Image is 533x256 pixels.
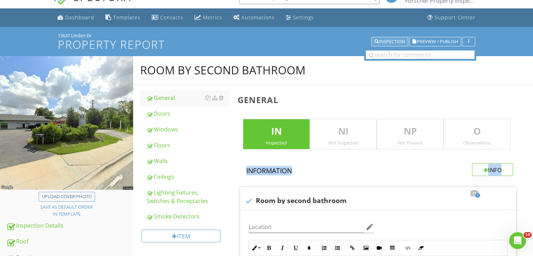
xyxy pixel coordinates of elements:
button: Italic (Ctrl+I) [275,241,289,255]
div: Observations [444,140,510,146]
a: Contacts [149,11,186,24]
div: Templates [113,14,141,21]
span: 1 [475,193,480,198]
div: Walls [146,157,229,165]
button: Code View [401,241,414,255]
div: Room By Second Bathroom [140,63,306,77]
div: Upload cover photo [42,193,92,200]
div: Info [472,163,513,176]
a: Metrics [192,11,225,24]
div: Windows [146,125,229,134]
a: Automations (Basic) [231,11,278,24]
div: Roof [6,237,133,246]
div: Lighting Fixtures, Switches & Receptacles [146,188,229,205]
div: Metrics [203,14,222,21]
button: Inspection [371,37,408,47]
div: Item [142,230,220,242]
p: IN [243,124,309,139]
button: Insert Video [372,241,385,255]
div: Not Present [377,140,443,146]
div: Save as default order in template [40,204,93,217]
button: Ordered List [317,241,330,255]
button: Insert Table [385,241,399,255]
button: Clear Formatting [414,241,427,255]
div: Ceilings [146,173,229,181]
p: NI [310,124,376,139]
div: Inspection Details [6,221,133,230]
div: Inspected [243,140,309,146]
button: Insert Link (Ctrl+K) [346,241,359,255]
p: NP [377,124,443,139]
div: 13637 Linden Dr [58,33,475,38]
div: Not Inspected [310,140,376,146]
button: Colors [302,241,315,255]
input: search for comments [366,50,474,59]
h4: Information [246,163,513,175]
div: General [146,94,229,102]
button: Preview / Publish [409,37,461,47]
a: Templates [103,11,143,24]
div: Automations [241,14,275,21]
div: Dashboard [65,14,94,21]
div: Floors [146,141,229,149]
input: Location [248,221,364,233]
a: Dashboard [55,11,97,24]
div: Inspection [375,39,405,44]
h1: Property Report [58,38,475,50]
a: Inspection [371,38,408,44]
a: Support Center [425,11,478,24]
i: edit [365,223,374,231]
button: Insert Image (Ctrl+P) [359,241,372,255]
button: Unordered List [330,241,344,255]
button: Inline Style [249,241,262,255]
button: Upload cover photo [39,192,95,202]
div: Support Center [435,14,476,21]
h3: General [237,95,522,105]
div: Doors [146,109,229,118]
p: O [444,124,510,139]
span: 10 [524,232,532,238]
div: Settings [293,14,314,21]
span: Preview / Publish [417,39,458,44]
div: Contacts [160,14,183,21]
a: Preview / Publish [409,38,461,44]
button: Save as default orderin template [37,206,96,216]
div: Smoke Detectors [146,212,229,221]
iframe: Intercom live chat [509,232,526,249]
a: Settings [283,11,317,24]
